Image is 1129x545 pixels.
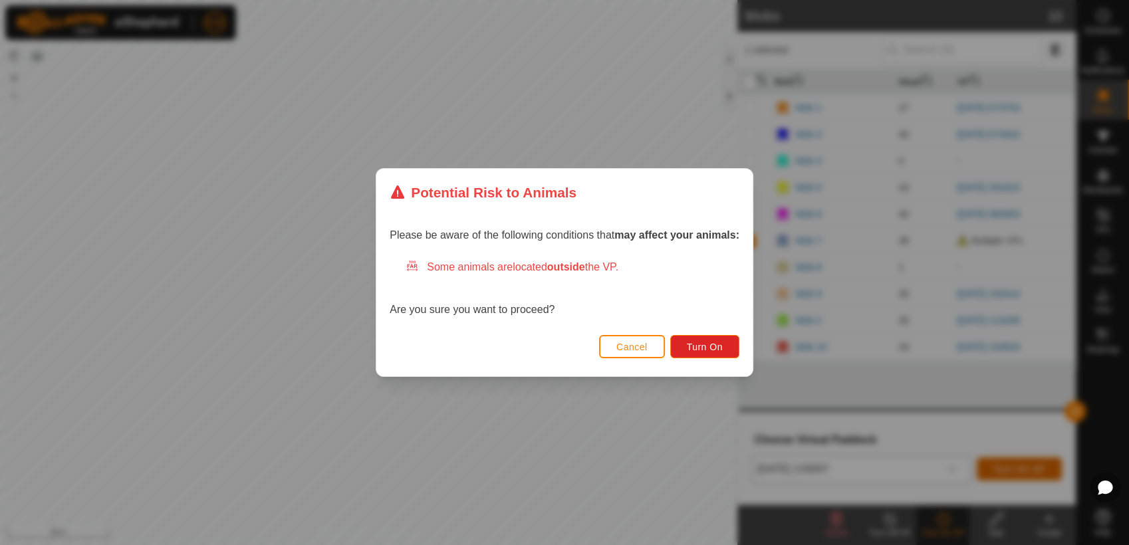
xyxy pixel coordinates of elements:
[513,261,618,272] span: located the VP.
[670,335,739,358] button: Turn On
[547,261,585,272] strong: outside
[614,229,739,241] strong: may affect your animals:
[390,259,739,318] div: Are you sure you want to proceed?
[687,342,723,352] span: Turn On
[390,182,576,203] div: Potential Risk to Animals
[599,335,665,358] button: Cancel
[406,259,739,275] div: Some animals are
[616,342,648,352] span: Cancel
[390,229,739,241] span: Please be aware of the following conditions that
